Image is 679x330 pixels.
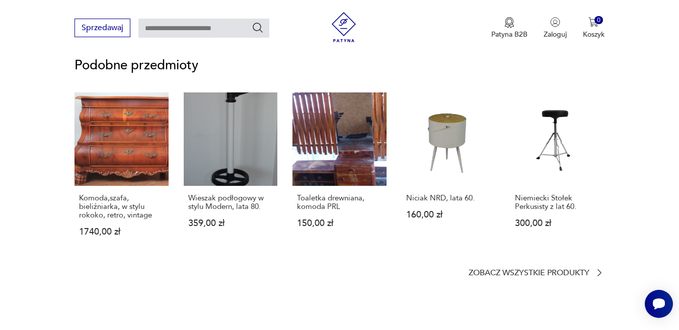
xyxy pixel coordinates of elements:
[491,30,527,39] p: Patyna B2B
[329,12,359,42] img: Patyna - sklep z meblami i dekoracjami vintage
[406,194,491,202] p: Niciak NRD, lata 60.
[510,92,604,256] a: Niemiecki Stołek Perkusisty z lat 60.Niemiecki Stołek Perkusisty z lat 60.300,00 zł
[74,25,130,32] a: Sprzedawaj
[74,92,168,256] a: Komoda,szafa, bieliźniarka, w stylu rokoko, retro, vintageKomoda,szafa, bieliźniarka, w stylu rok...
[550,17,560,27] img: Ikonka użytkownika
[74,59,604,71] p: Podobne przedmioty
[504,17,514,28] img: Ikona medalu
[594,16,603,25] div: 0
[188,219,273,228] p: 359,00 zł
[645,290,673,318] iframe: Smartsupp widget button
[79,194,164,219] p: Komoda,szafa, bieliźniarka, w stylu rokoko, retro, vintage
[292,92,386,256] a: Toaletka drewniana, komoda PRLToaletka drewniana, komoda PRL150,00 zł
[544,30,567,39] p: Zaloguj
[544,17,567,39] button: Zaloguj
[184,92,277,256] a: Wieszak podłogowy w stylu Modern, lata 80.Wieszak podłogowy w stylu Modern, lata 80.359,00 zł
[188,194,273,211] p: Wieszak podłogowy w stylu Modern, lata 80.
[297,219,382,228] p: 150,00 zł
[583,30,605,39] p: Koszyk
[515,219,599,228] p: 300,00 zł
[491,17,527,39] a: Ikona medaluPatyna B2B
[297,194,382,211] p: Toaletka drewniana, komoda PRL
[79,228,164,236] p: 1740,00 zł
[515,194,599,211] p: Niemiecki Stołek Perkusisty z lat 60.
[406,210,491,219] p: 160,00 zł
[491,17,527,39] button: Patyna B2B
[583,17,605,39] button: 0Koszyk
[588,17,598,27] img: Ikona koszyka
[74,19,130,37] button: Sprzedawaj
[402,92,495,256] a: Niciak NRD, lata 60.Niciak NRD, lata 60.160,00 zł
[469,268,605,278] a: Zobacz wszystkie produkty
[469,270,589,276] p: Zobacz wszystkie produkty
[252,22,264,34] button: Szukaj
